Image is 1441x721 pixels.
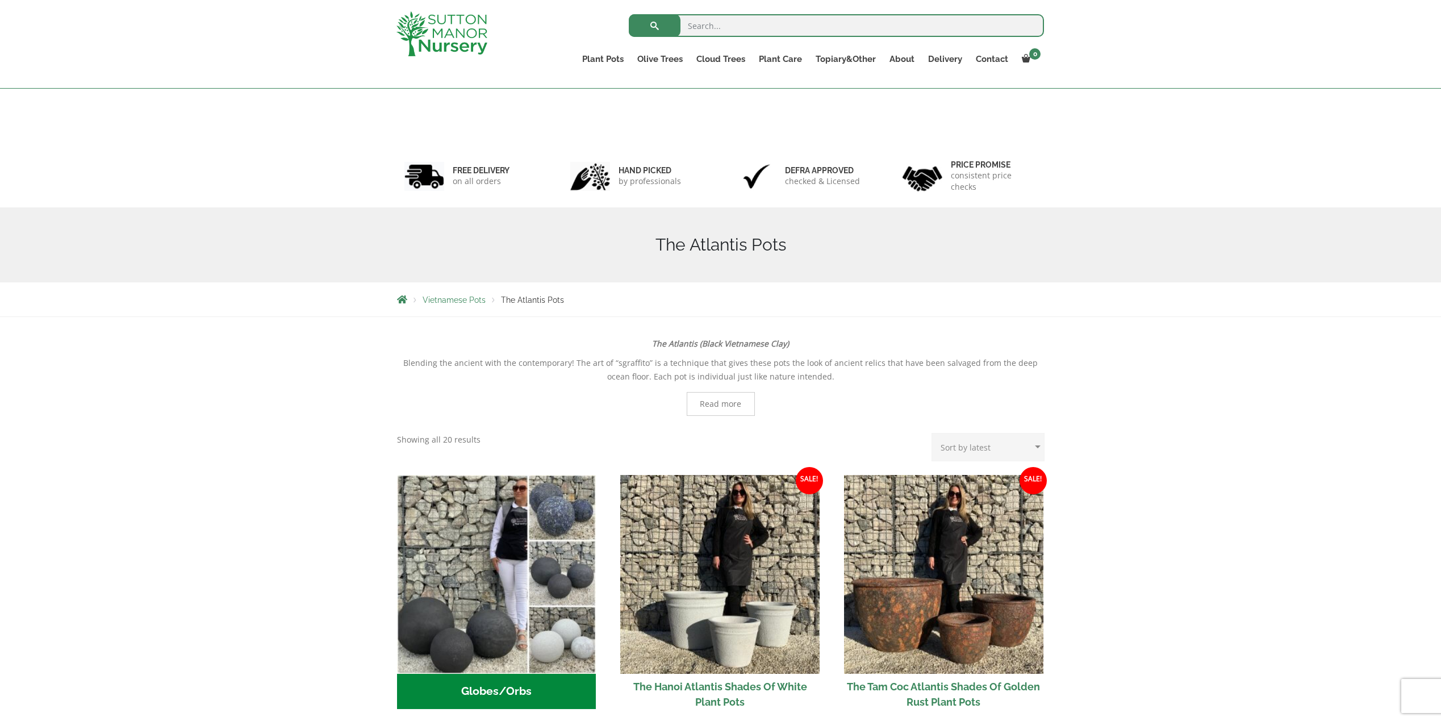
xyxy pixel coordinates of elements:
[620,475,820,715] a: Sale! The Hanoi Atlantis Shades Of White Plant Pots
[844,475,1043,674] img: The Tam Coc Atlantis Shades Of Golden Rust Plant Pots
[796,467,823,494] span: Sale!
[785,176,860,187] p: checked & Licensed
[951,160,1037,170] h6: Price promise
[1015,51,1044,67] a: 0
[397,674,596,709] h2: Globes/Orbs
[652,338,789,349] strong: The Atlantis (Black Vietnamese Clay)
[700,400,741,408] span: Read more
[1029,48,1041,60] span: 0
[932,433,1045,461] select: Shop order
[397,295,1045,304] nav: Breadcrumbs
[969,51,1015,67] a: Contact
[619,165,681,176] h6: hand picked
[453,165,509,176] h6: FREE DELIVERY
[630,51,690,67] a: Olive Trees
[397,356,1045,384] p: Blending the ancient with the contemporary! The art of “sgraffito” is a technique that gives thes...
[453,176,509,187] p: on all orders
[809,51,883,67] a: Topiary&Other
[629,14,1044,37] input: Search...
[620,475,820,674] img: The Hanoi Atlantis Shades Of White Plant Pots
[619,176,681,187] p: by professionals
[752,51,809,67] a: Plant Care
[844,674,1043,715] h2: The Tam Coc Atlantis Shades Of Golden Rust Plant Pots
[844,475,1043,715] a: Sale! The Tam Coc Atlantis Shades Of Golden Rust Plant Pots
[620,674,820,715] h2: The Hanoi Atlantis Shades Of White Plant Pots
[397,475,596,674] img: Globes/Orbs
[690,51,752,67] a: Cloud Trees
[397,235,1045,255] h1: The Atlantis Pots
[883,51,921,67] a: About
[404,162,444,191] img: 1.jpg
[396,11,487,56] img: logo
[737,162,776,191] img: 3.jpg
[921,51,969,67] a: Delivery
[785,165,860,176] h6: Defra approved
[423,295,486,305] a: Vietnamese Pots
[575,51,630,67] a: Plant Pots
[397,433,481,447] p: Showing all 20 results
[951,170,1037,193] p: consistent price checks
[570,162,610,191] img: 2.jpg
[1020,467,1047,494] span: Sale!
[903,159,942,194] img: 4.jpg
[397,475,596,709] a: Visit product category Globes/Orbs
[501,295,564,305] span: The Atlantis Pots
